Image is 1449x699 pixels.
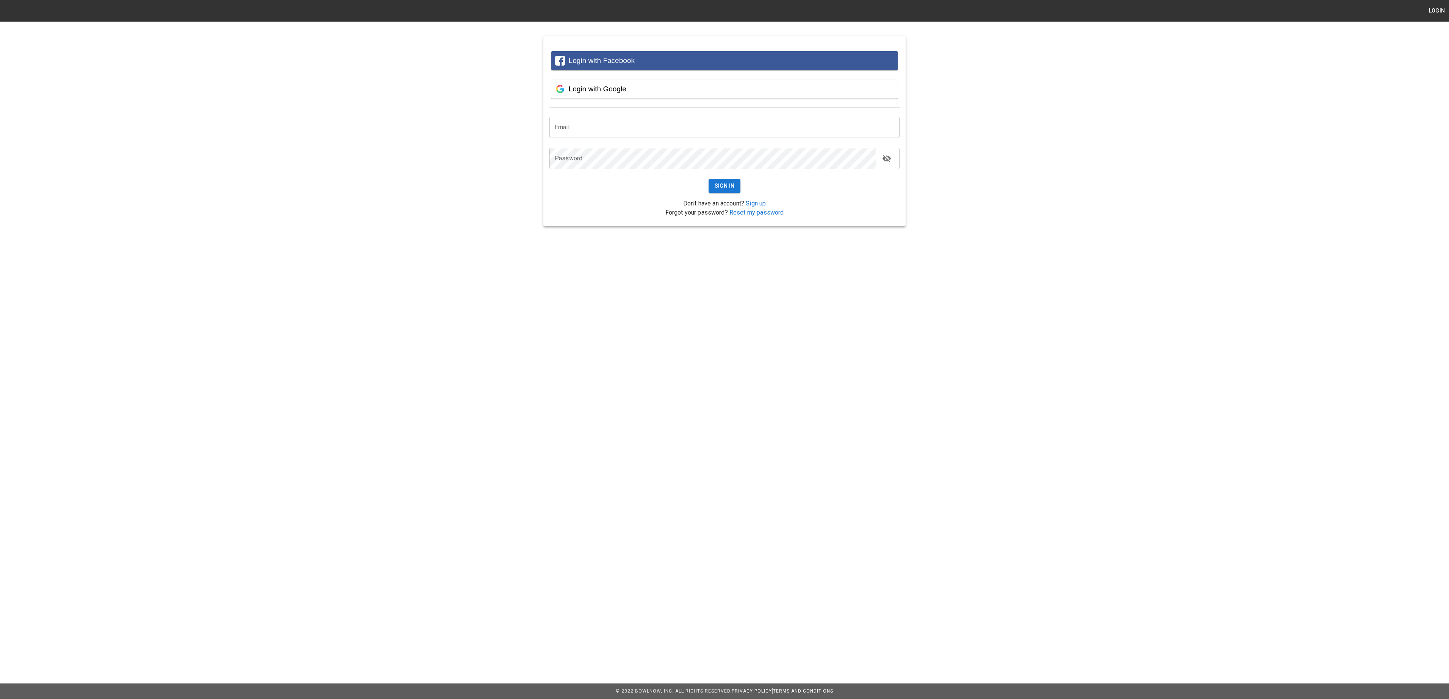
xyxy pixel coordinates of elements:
[616,688,732,694] span: © 2022 BowlNow, Inc. All Rights Reserved.
[773,688,833,694] a: Terms and Conditions
[569,85,626,93] span: Login with Google
[732,688,772,694] a: Privacy Policy
[551,51,898,70] button: Login with Facebook
[551,80,898,99] button: Login with Google
[569,56,635,64] span: Login with Facebook
[549,208,900,217] p: Forgot your password?
[709,179,741,193] button: Sign In
[746,200,766,207] a: Sign up
[729,209,784,216] a: Reset my password
[879,151,894,166] button: toggle password visibility
[4,7,45,14] img: logo
[549,199,900,208] p: Don't have an account?
[1425,4,1449,18] button: Login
